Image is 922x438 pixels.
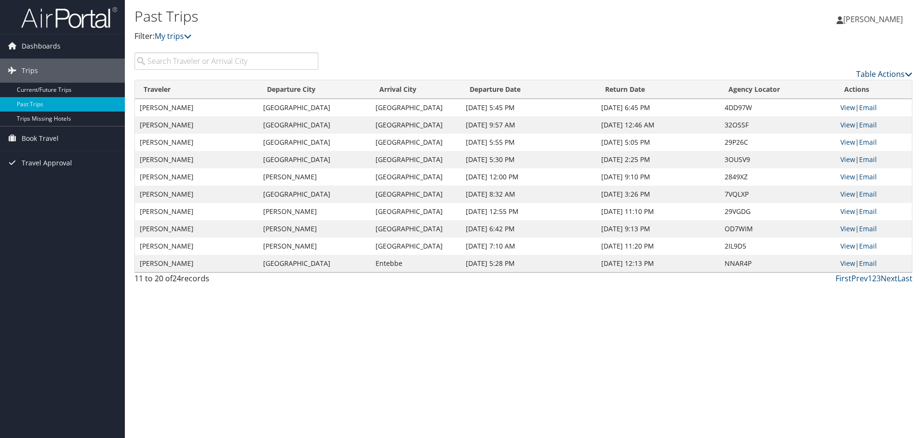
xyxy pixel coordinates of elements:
a: Email [859,207,877,216]
p: Filter: [134,30,653,43]
td: | [836,134,912,151]
td: | [836,203,912,220]
td: [DATE] 9:13 PM [596,220,720,238]
td: | [836,255,912,272]
td: [DATE] 5:28 PM [461,255,596,272]
td: [GEOGRAPHIC_DATA] [371,203,461,220]
a: View [840,103,855,112]
span: Book Travel [22,126,59,150]
a: View [840,241,855,250]
td: [DATE] 6:42 PM [461,220,596,238]
a: My trips [155,31,192,41]
td: 2IL9D5 [720,238,836,255]
td: [PERSON_NAME] [135,134,258,151]
td: | [836,238,912,255]
td: [DATE] 8:32 AM [461,186,596,203]
a: View [840,120,855,129]
td: | [836,186,912,203]
a: Email [859,241,877,250]
td: 4DD97W [720,99,836,116]
th: Departure City: activate to sort column ascending [258,80,371,99]
h1: Past Trips [134,6,653,26]
td: [PERSON_NAME] [135,151,258,168]
td: [GEOGRAPHIC_DATA] [371,220,461,238]
th: Return Date: activate to sort column ascending [596,80,720,99]
td: [DATE] 12:00 PM [461,168,596,186]
td: [DATE] 3:26 PM [596,186,720,203]
td: [PERSON_NAME] [135,255,258,272]
th: Arrival City: activate to sort column ascending [371,80,461,99]
span: [PERSON_NAME] [843,14,903,25]
td: [DATE] 5:30 PM [461,151,596,168]
td: [PERSON_NAME] [135,168,258,186]
td: [PERSON_NAME] [258,168,371,186]
td: [PERSON_NAME] [258,238,371,255]
a: View [840,138,855,147]
span: 24 [172,273,181,284]
td: [DATE] 5:55 PM [461,134,596,151]
a: Next [881,273,898,284]
td: [DATE] 2:25 PM [596,151,720,168]
td: [PERSON_NAME] [135,238,258,255]
span: Dashboards [22,34,61,58]
td: [DATE] 12:13 PM [596,255,720,272]
a: 1 [868,273,872,284]
div: 11 to 20 of records [134,273,318,289]
td: Entebbe [371,255,461,272]
a: Email [859,103,877,112]
a: Email [859,120,877,129]
a: Email [859,138,877,147]
a: View [840,189,855,199]
td: | [836,116,912,134]
span: Trips [22,59,38,83]
td: 32OSSF [720,116,836,134]
a: Email [859,224,877,233]
span: Travel Approval [22,151,72,175]
th: Agency Locator: activate to sort column ascending [720,80,836,99]
td: 29P26C [720,134,836,151]
td: [PERSON_NAME] [135,99,258,116]
a: 2 [872,273,876,284]
img: airportal-logo.png [21,6,117,29]
td: [DATE] 12:55 PM [461,203,596,220]
td: [GEOGRAPHIC_DATA] [258,151,371,168]
td: OD7WIM [720,220,836,238]
td: [GEOGRAPHIC_DATA] [258,186,371,203]
td: | [836,151,912,168]
td: [DATE] 11:20 PM [596,238,720,255]
td: [DATE] 11:10 PM [596,203,720,220]
td: [DATE] 9:10 PM [596,168,720,186]
a: Email [859,155,877,164]
td: [GEOGRAPHIC_DATA] [258,116,371,134]
td: [PERSON_NAME] [258,220,371,238]
td: [PERSON_NAME] [258,203,371,220]
a: View [840,172,855,181]
a: Last [898,273,912,284]
td: [PERSON_NAME] [135,116,258,134]
td: NNAR4P [720,255,836,272]
th: Actions [836,80,912,99]
a: First [836,273,851,284]
td: [GEOGRAPHIC_DATA] [258,134,371,151]
td: [DATE] 6:45 PM [596,99,720,116]
td: [DATE] 9:57 AM [461,116,596,134]
td: 3OUSV9 [720,151,836,168]
td: [GEOGRAPHIC_DATA] [371,168,461,186]
td: [GEOGRAPHIC_DATA] [258,255,371,272]
td: [DATE] 5:45 PM [461,99,596,116]
th: Departure Date: activate to sort column ascending [461,80,596,99]
a: View [840,224,855,233]
td: | [836,220,912,238]
td: 29VGDG [720,203,836,220]
td: | [836,99,912,116]
input: Search Traveler or Arrival City [134,52,318,70]
td: [DATE] 7:10 AM [461,238,596,255]
td: [PERSON_NAME] [135,220,258,238]
td: | [836,168,912,186]
td: [GEOGRAPHIC_DATA] [371,151,461,168]
a: Email [859,189,877,199]
td: [DATE] 12:46 AM [596,116,720,134]
a: Email [859,259,877,268]
td: [GEOGRAPHIC_DATA] [258,99,371,116]
a: View [840,207,855,216]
